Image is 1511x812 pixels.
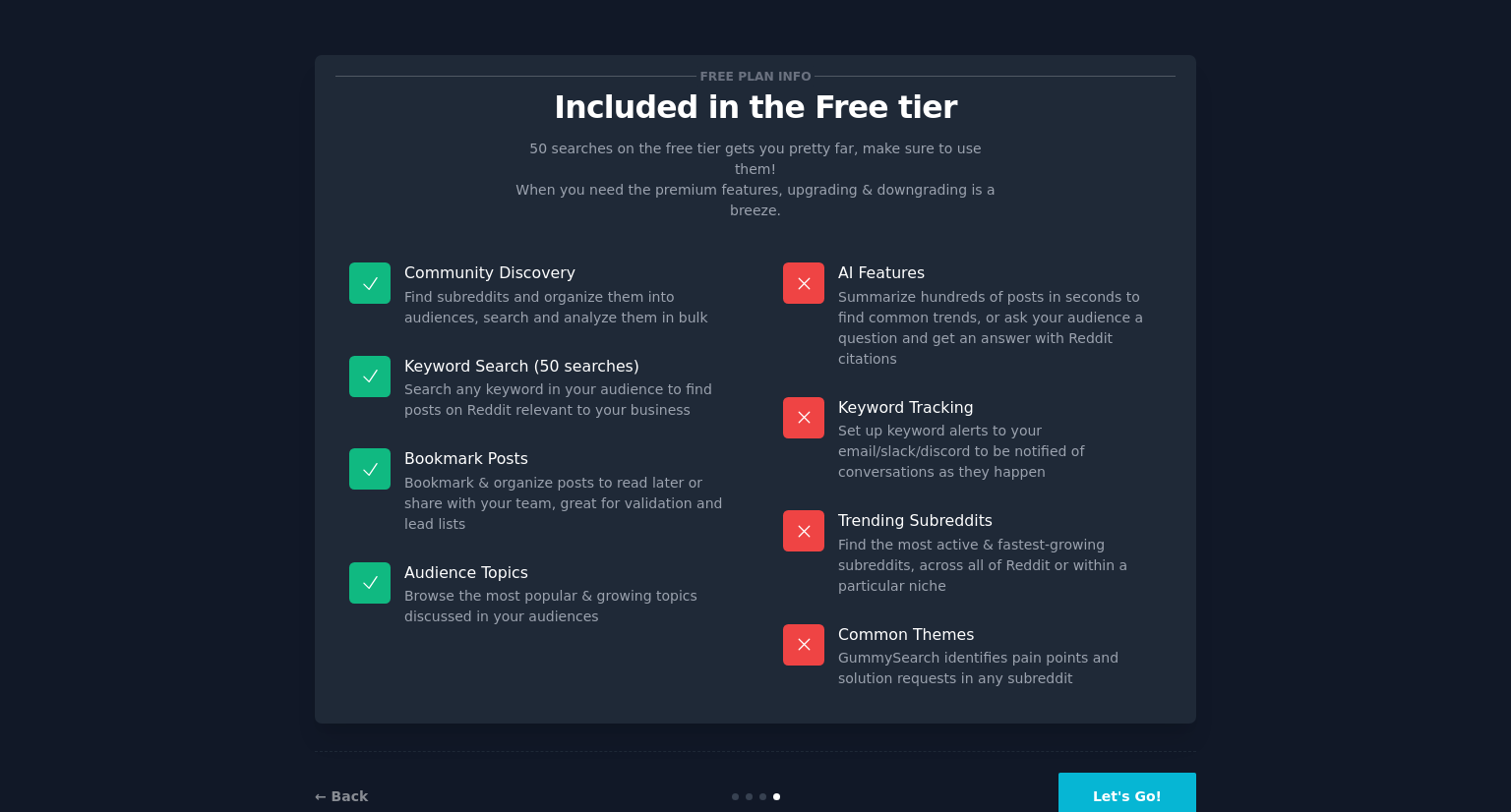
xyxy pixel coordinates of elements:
[838,510,1162,531] p: Trending Subreddits
[335,90,1176,125] p: Included in the Free tier
[404,586,728,627] dd: Browse the most popular & growing topics discussed in your audiences
[315,788,368,804] a: ← Back
[838,262,1162,283] p: AI Features
[838,421,1162,483] dd: Set up keyword alerts to your email/slack/discord to be notified of conversations as they happen
[404,287,728,328] dd: Find subreddits and organize them into audiences, search and analyze them in bulk
[404,473,728,535] dd: Bookmark & organize posts to read later or share with your team, great for validation and lead lists
[404,379,728,421] dd: Search any keyword in your audience to find posts on Reddit relevant to your business
[838,648,1162,689] dd: GummySearch identifies pain points and solution requests in any subreddit
[838,287,1162,370] dd: Summarize hundreds of posts in seconds to find common trends, or ask your audience a question and...
[404,562,728,583] p: Audience Topics
[508,139,1003,221] p: 50 searches on the free tier gets you pretty far, make sure to use them! When you need the premiu...
[696,66,815,87] span: Free plan info
[404,356,728,377] p: Keyword Search (50 searches)
[404,262,728,283] p: Community Discovery
[404,448,728,469] p: Bookmark Posts
[838,624,1162,645] p: Common Themes
[838,397,1162,418] p: Keyword Tracking
[838,535,1162,597] dd: Find the most active & fastest-growing subreddits, across all of Reddit or within a particular niche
